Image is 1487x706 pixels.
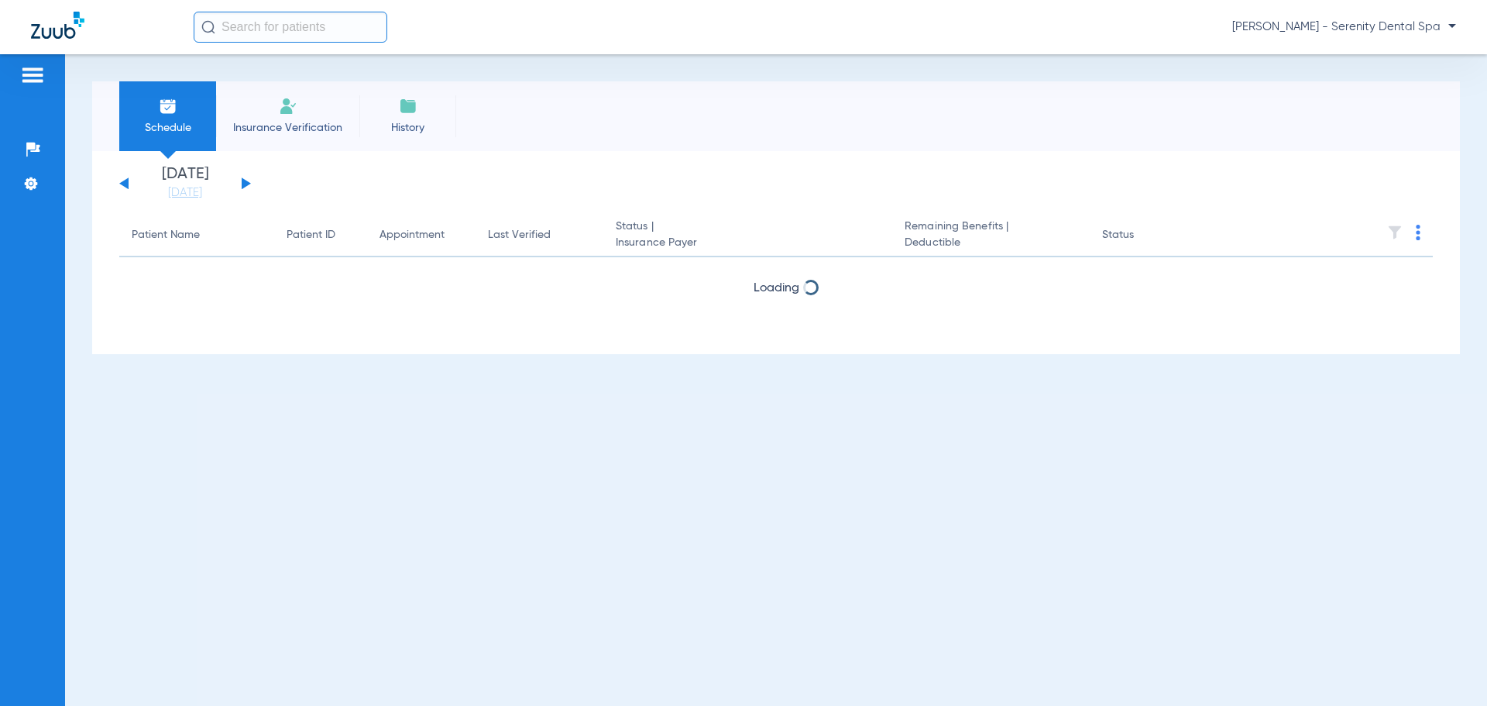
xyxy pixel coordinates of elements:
[399,97,417,115] img: History
[616,235,880,251] span: Insurance Payer
[20,66,45,84] img: hamburger-icon
[371,120,445,136] span: History
[228,120,348,136] span: Insurance Verification
[488,227,551,243] div: Last Verified
[1090,214,1194,257] th: Status
[488,227,591,243] div: Last Verified
[379,227,445,243] div: Appointment
[1416,225,1420,240] img: group-dot-blue.svg
[1387,225,1403,240] img: filter.svg
[892,214,1089,257] th: Remaining Benefits |
[754,282,799,294] span: Loading
[194,12,387,43] input: Search for patients
[603,214,892,257] th: Status |
[905,235,1077,251] span: Deductible
[132,227,262,243] div: Patient Name
[131,120,204,136] span: Schedule
[379,227,463,243] div: Appointment
[287,227,335,243] div: Patient ID
[159,97,177,115] img: Schedule
[201,20,215,34] img: Search Icon
[279,97,297,115] img: Manual Insurance Verification
[287,227,355,243] div: Patient ID
[1232,19,1456,35] span: [PERSON_NAME] - Serenity Dental Spa
[132,227,200,243] div: Patient Name
[139,185,232,201] a: [DATE]
[31,12,84,39] img: Zuub Logo
[139,167,232,201] li: [DATE]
